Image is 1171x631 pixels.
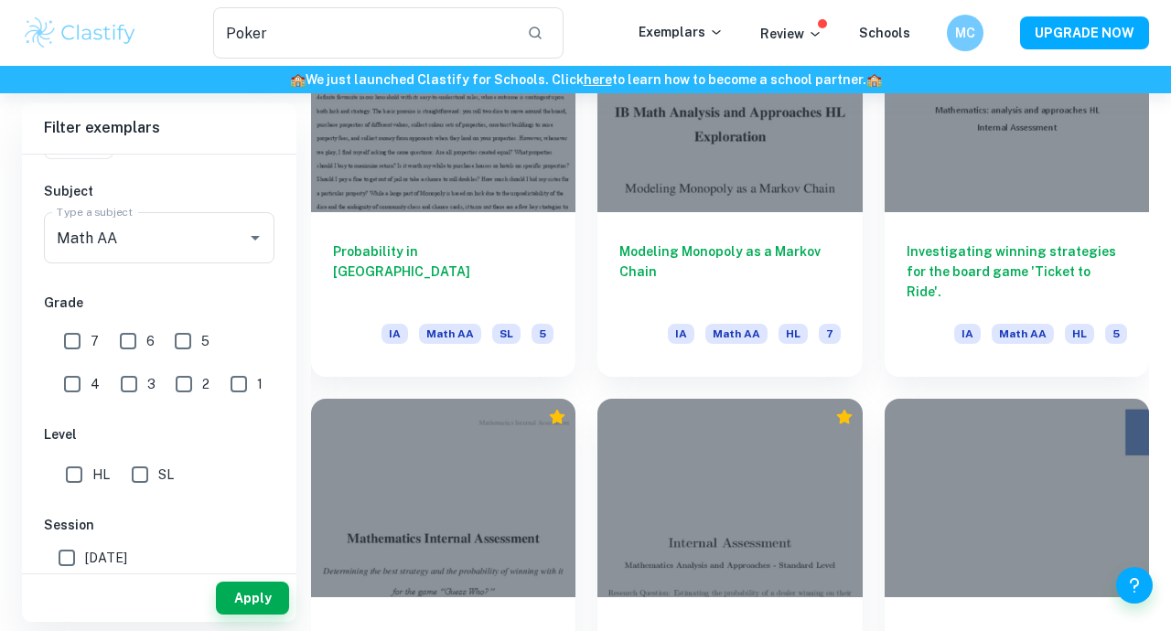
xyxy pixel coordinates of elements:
[242,225,268,251] button: Open
[760,24,822,44] p: Review
[1116,567,1153,604] button: Help and Feedback
[907,241,1127,302] h6: Investigating winning strategies for the board game 'Ticket to Ride'.
[44,181,274,201] h6: Subject
[333,241,553,302] h6: Probability in [GEOGRAPHIC_DATA]
[859,26,910,40] a: Schools
[57,204,133,219] label: Type a subject
[992,324,1054,344] span: Math AA
[85,548,127,568] span: [DATE]
[92,465,110,485] span: HL
[290,72,306,87] span: 🏫
[668,324,694,344] span: IA
[619,241,840,302] h6: Modeling Monopoly as a Markov Chain
[492,324,521,344] span: SL
[257,374,263,394] span: 1
[44,424,274,444] h6: Level
[885,14,1149,377] a: Investigating winning strategies for the board game 'Ticket to Ride'.IAMath AAHL5
[819,324,841,344] span: 7
[419,324,481,344] span: Math AA
[158,465,174,485] span: SL
[1105,324,1127,344] span: 5
[91,331,99,351] span: 7
[955,23,976,43] h6: MC
[954,324,981,344] span: IA
[146,331,155,351] span: 6
[381,324,408,344] span: IA
[548,408,566,426] div: Premium
[835,408,854,426] div: Premium
[22,15,138,51] img: Clastify logo
[597,14,862,377] a: Modeling Monopoly as a Markov ChainIAMath AAHL7
[866,72,882,87] span: 🏫
[779,324,808,344] span: HL
[947,15,983,51] button: MC
[44,293,274,313] h6: Grade
[44,515,274,535] h6: Session
[705,324,768,344] span: Math AA
[91,374,100,394] span: 4
[22,102,296,154] h6: Filter exemplars
[147,374,156,394] span: 3
[639,22,724,42] p: Exemplars
[532,324,553,344] span: 5
[4,70,1167,90] h6: We just launched Clastify for Schools. Click to learn how to become a school partner.
[311,14,575,377] a: Probability in [GEOGRAPHIC_DATA]IAMath AASL5
[584,72,612,87] a: here
[201,331,209,351] span: 5
[1020,16,1149,49] button: UPGRADE NOW
[216,582,289,615] button: Apply
[213,7,512,59] input: Search for any exemplars...
[1065,324,1094,344] span: HL
[202,374,209,394] span: 2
